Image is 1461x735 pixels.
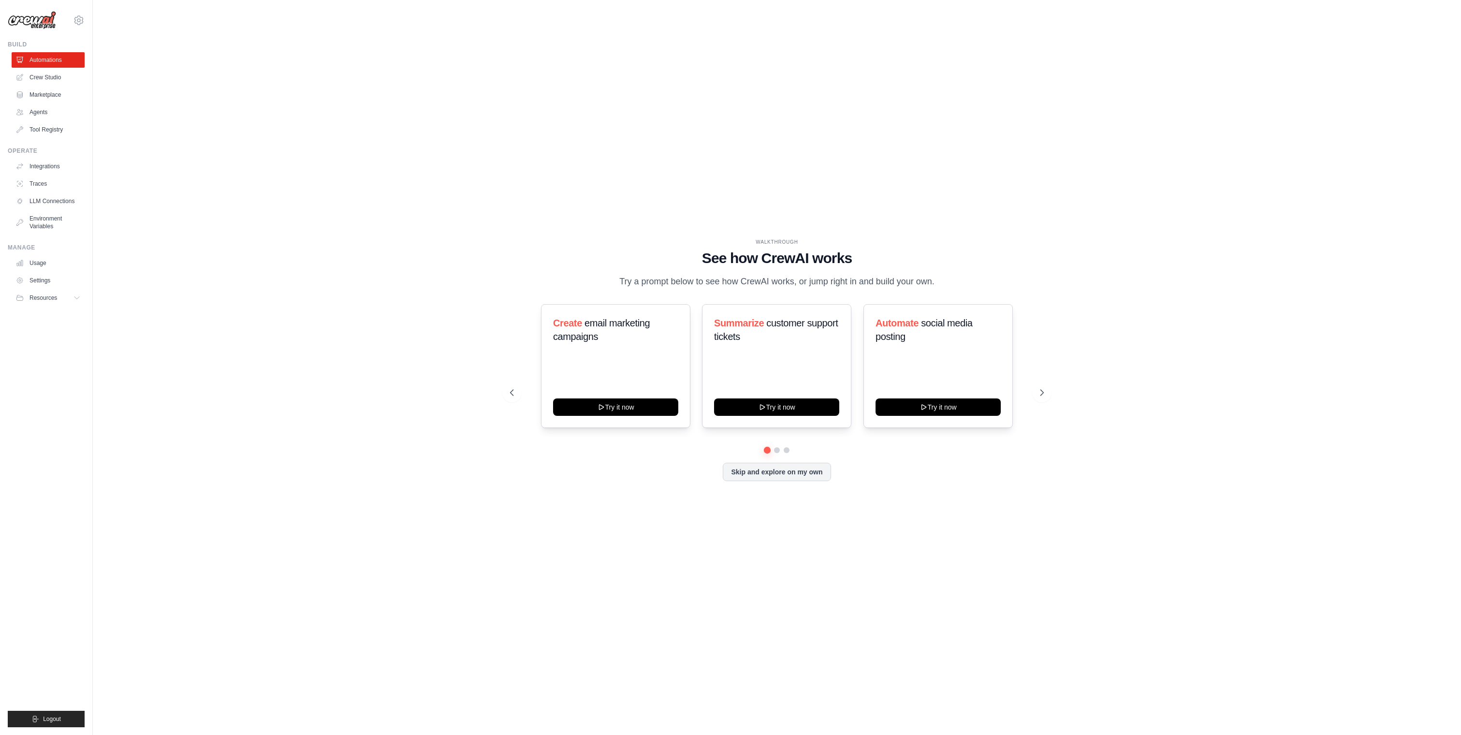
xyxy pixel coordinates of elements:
button: Resources [12,290,85,306]
span: social media posting [876,318,973,342]
h1: See how CrewAI works [510,250,1044,267]
a: LLM Connections [12,193,85,209]
button: Skip and explore on my own [723,463,831,481]
a: Crew Studio [12,70,85,85]
a: Automations [12,52,85,68]
a: Traces [12,176,85,191]
span: Automate [876,318,919,328]
a: Agents [12,104,85,120]
a: Tool Registry [12,122,85,137]
a: Environment Variables [12,211,85,234]
button: Try it now [553,398,678,416]
p: Try a prompt below to see how CrewAI works, or jump right in and build your own. [614,275,939,289]
a: Settings [12,273,85,288]
span: Create [553,318,582,328]
button: Try it now [714,398,839,416]
button: Logout [8,711,85,727]
span: Resources [29,294,57,302]
div: Build [8,41,85,48]
div: Operate [8,147,85,155]
a: Marketplace [12,87,85,103]
span: email marketing campaigns [553,318,650,342]
a: Usage [12,255,85,271]
span: Logout [43,715,61,723]
img: Logo [8,11,56,29]
button: Try it now [876,398,1001,416]
span: Summarize [714,318,764,328]
span: customer support tickets [714,318,838,342]
div: WALKTHROUGH [510,238,1044,246]
div: Manage [8,244,85,251]
a: Integrations [12,159,85,174]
